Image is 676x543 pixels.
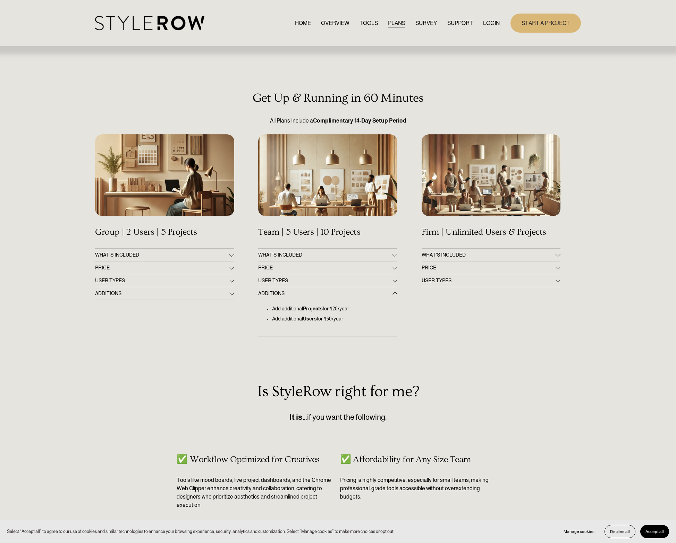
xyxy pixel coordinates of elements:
[564,529,594,534] span: Manage cookies
[95,227,234,237] h4: Group | 2 Users | 5 Projects
[258,300,397,336] div: ADDITIONS
[95,252,229,258] span: WHAT'S INCLUDED
[95,291,229,296] span: ADDITIONS
[258,249,397,261] button: WHAT'S INCLUDED
[95,278,229,283] span: USER TYPES
[258,227,397,237] h4: Team | 5 Users | 10 Projects
[422,265,556,270] span: PRICE
[295,18,311,28] a: HOME
[340,454,499,465] h4: ✅ Affordability for Any Size Team
[258,278,392,283] span: USER TYPES
[258,265,392,270] span: PRICE
[95,91,581,105] h3: Get Up & Running in 60 Minutes
[483,18,500,28] a: LOGIN
[7,528,395,535] p: Select “Accept all” to agree to our use of cookies and similar technologies to enhance your brows...
[303,306,323,311] strong: Projects
[313,118,406,124] strong: Complimentary 14-Day Setup Period
[95,411,581,423] p: if you want the following:
[422,278,556,283] span: USER TYPES
[258,252,392,258] span: WHAT'S INCLUDED
[95,249,234,261] button: WHAT'S INCLUDED
[177,476,336,509] p: Tools like mood boards, live project dashboards, and the Chrome Web Clipper enhance creativity an...
[415,18,437,28] a: SURVEY
[95,383,581,400] h2: Is StyleRow right for me?
[422,249,560,261] button: WHAT’S INCLUDED
[447,19,473,27] span: SUPPORT
[610,529,630,534] span: Decline all
[258,291,392,296] span: ADDITIONS
[95,261,234,274] button: PRICE
[422,274,560,287] button: USER TYPES
[258,274,397,287] button: USER TYPES
[558,525,600,538] button: Manage cookies
[95,16,204,30] img: StyleRow
[340,476,499,501] p: Pricing is highly competitive, especially for small teams, making professional-grade tools access...
[272,305,397,313] p: Add additional for $20/year
[289,413,307,421] strong: It is…
[95,117,581,125] p: All Plans Include a
[258,261,397,274] button: PRICE
[321,18,349,28] a: OVERVIEW
[360,18,378,28] a: TOOLS
[95,287,234,300] button: ADDITIONS
[258,287,397,300] button: ADDITIONS
[640,525,669,538] button: Accept all
[303,316,317,321] strong: Users
[388,18,405,28] a: PLANS
[95,265,229,270] span: PRICE
[422,227,560,237] h4: Firm | Unlimited Users & Projects
[447,18,473,28] a: folder dropdown
[645,529,664,534] span: Accept all
[95,274,234,287] button: USER TYPES
[605,525,635,538] button: Decline all
[422,261,560,274] button: PRICE
[510,14,581,33] a: START A PROJECT
[272,315,397,323] p: Add additional for $50/year
[177,454,336,465] h4: ✅ Workflow Optimized for Creatives
[422,252,556,258] span: WHAT’S INCLUDED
